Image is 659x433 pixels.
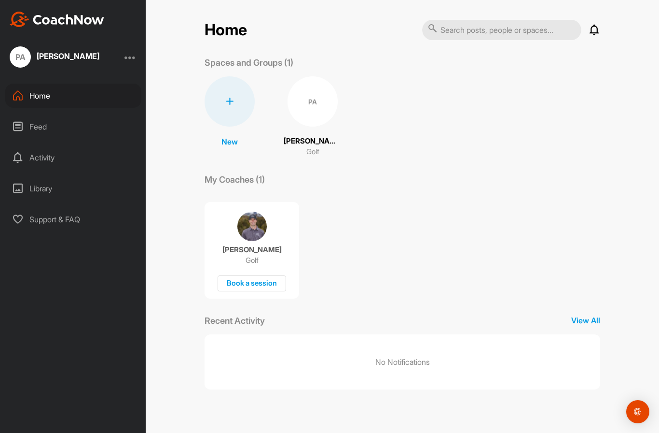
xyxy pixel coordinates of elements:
[5,115,141,139] div: Feed
[5,176,141,201] div: Library
[284,76,342,158] a: PA[PERSON_NAME]Golf
[10,12,104,27] img: CoachNow
[205,173,265,186] p: My Coaches (1)
[221,136,238,147] p: New
[222,245,282,255] p: [PERSON_NAME]
[10,46,31,68] div: PA
[284,136,342,147] p: [PERSON_NAME]
[5,84,141,108] div: Home
[205,21,247,40] h2: Home
[37,52,99,60] div: [PERSON_NAME]
[218,275,286,291] div: Book a session
[375,356,430,368] p: No Notifications
[422,20,581,40] input: Search posts, people or spaces...
[5,207,141,231] div: Support & FAQ
[571,315,600,326] p: View All
[237,212,267,241] img: coach avatar
[205,314,265,327] p: Recent Activity
[5,145,141,170] div: Activity
[205,56,293,69] p: Spaces and Groups (1)
[626,400,649,423] div: Open Intercom Messenger
[288,76,338,127] div: PA
[246,256,259,265] p: Golf
[306,146,319,158] p: Golf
